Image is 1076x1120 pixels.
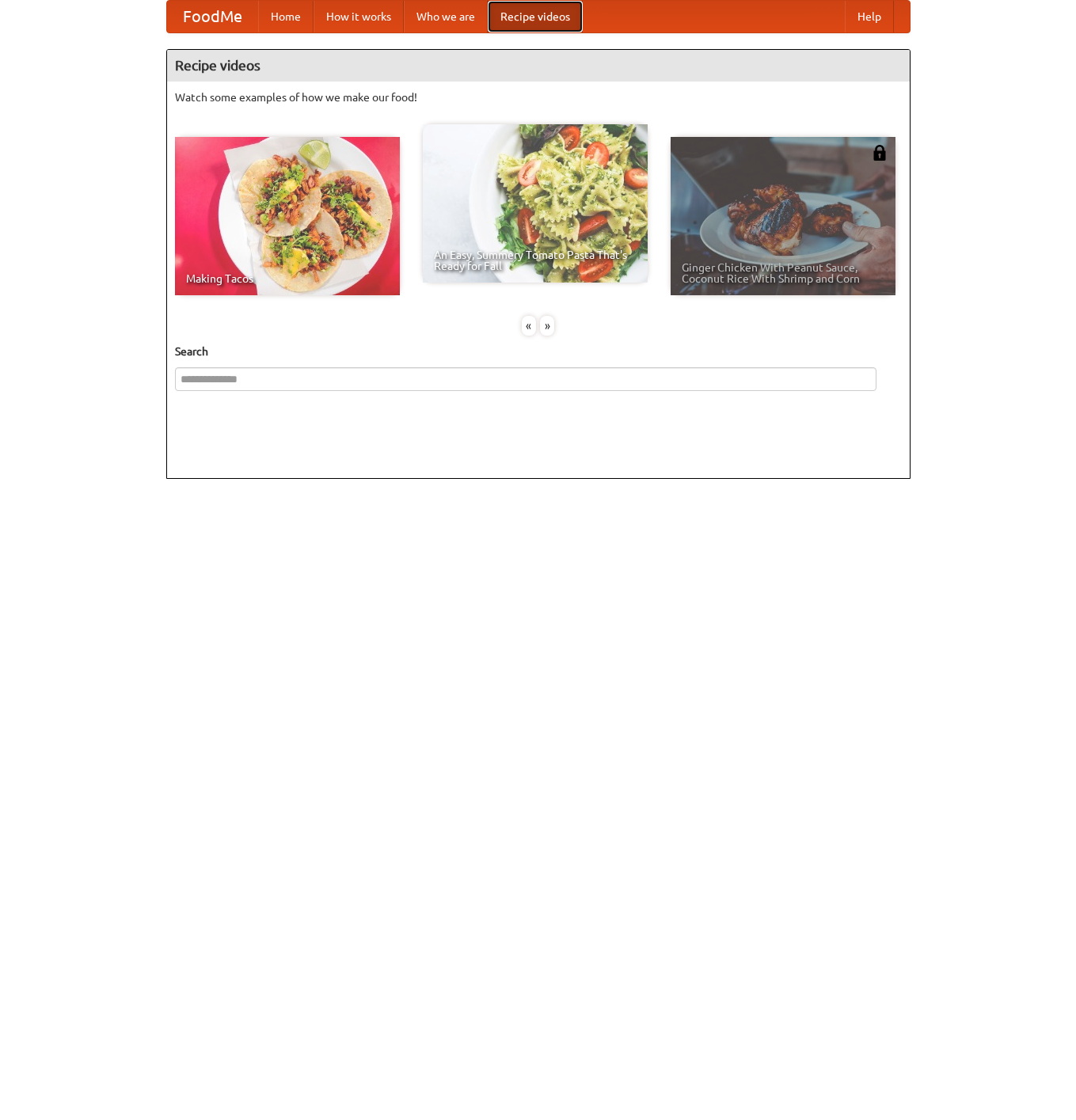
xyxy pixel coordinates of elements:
h5: Search [175,344,902,359]
a: Recipe videos [488,1,583,32]
span: Making Tacos [186,273,389,284]
a: Help [845,1,894,32]
span: An Easy, Summery Tomato Pasta That's Ready for Fall [434,249,637,271]
a: Who we are [404,1,488,32]
div: » [540,316,554,336]
a: Making Tacos [175,137,400,295]
div: « [522,316,536,336]
a: Home [258,1,314,32]
a: FoodMe [167,1,258,32]
a: How it works [314,1,404,32]
img: 483408.png [872,145,888,161]
a: An Easy, Summery Tomato Pasta That's Ready for Fall [423,124,648,283]
p: Watch some examples of how we make our food! [175,89,902,105]
h4: Recipe videos [167,50,910,82]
